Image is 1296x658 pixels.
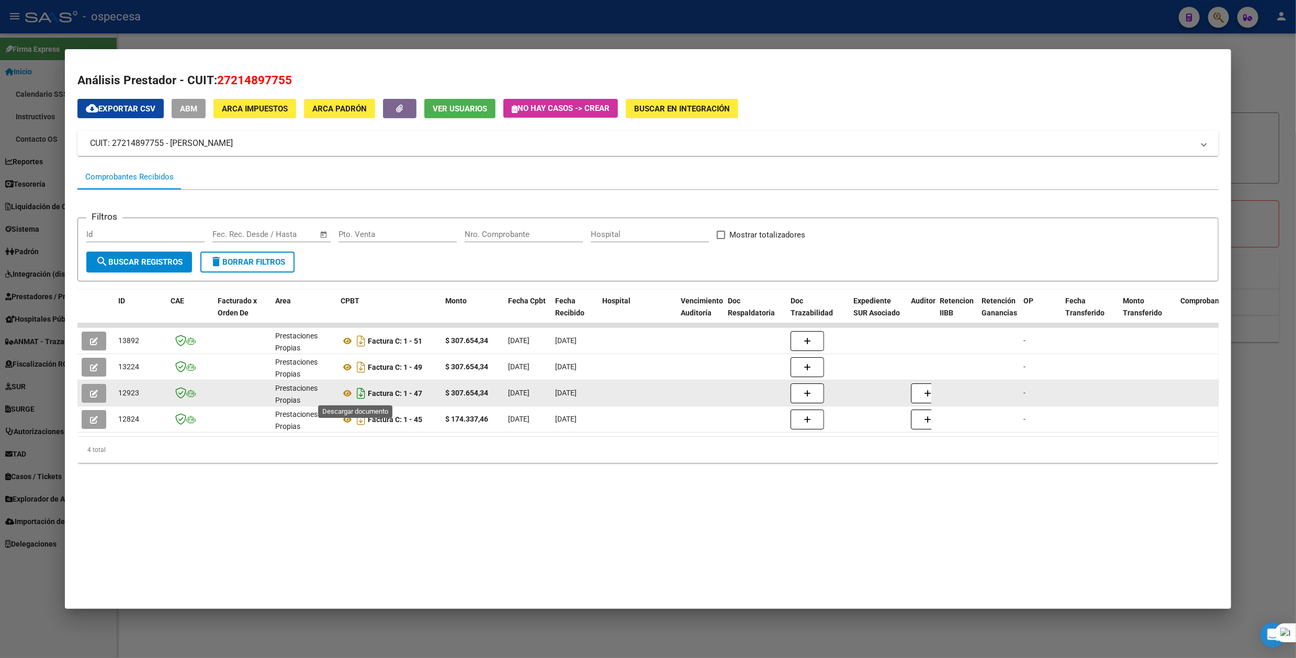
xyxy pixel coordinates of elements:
span: [DATE] [508,415,529,423]
span: [DATE] [508,362,529,371]
div: Comprobantes Recibidos [85,171,174,183]
datatable-header-cell: Fecha Cpbt [504,290,551,336]
mat-icon: search [96,255,108,268]
mat-icon: delete [210,255,222,268]
span: CAE [171,297,184,305]
strong: Factura C: 1 - 45 [368,415,422,424]
datatable-header-cell: Expediente SUR Asociado [849,290,907,336]
span: Hospital [602,297,630,305]
div: 4 total [77,437,1219,463]
span: Prestaciones Propias [275,410,318,430]
datatable-header-cell: Fecha Recibido [551,290,598,336]
button: Buscar Registros [86,252,192,273]
input: Fecha inicio [212,230,255,239]
datatable-header-cell: Monto Transferido [1119,290,1176,336]
button: ARCA Padrón [304,99,375,118]
i: Descargar documento [354,385,368,402]
button: Ver Usuarios [424,99,495,118]
button: Exportar CSV [77,99,164,118]
button: No hay casos -> Crear [503,99,618,118]
span: ID [118,297,125,305]
span: Mostrar totalizadores [729,229,805,241]
span: Doc Trazabilidad [791,297,833,317]
span: 13224 [118,362,139,371]
input: Fecha fin [264,230,315,239]
mat-icon: cloud_download [86,102,98,115]
span: Facturado x Orden De [218,297,257,317]
span: - [1023,336,1025,345]
datatable-header-cell: CPBT [336,290,441,336]
span: Borrar Filtros [210,257,285,267]
span: [DATE] [508,389,529,397]
datatable-header-cell: Auditoria [907,290,936,336]
button: Buscar en Integración [626,99,738,118]
span: - [1023,415,1025,423]
span: Vencimiento Auditoría [681,297,723,317]
span: Prestaciones Propias [275,332,318,352]
span: Prestaciones Propias [275,384,318,404]
i: Descargar documento [354,359,368,376]
span: Retención Ganancias [982,297,1017,317]
span: Fecha Transferido [1065,297,1105,317]
datatable-header-cell: Doc Respaldatoria [724,290,786,336]
span: Ver Usuarios [433,104,487,114]
span: Expediente SUR Asociado [853,297,900,317]
strong: Factura C: 1 - 47 [368,389,422,398]
strong: Factura C: 1 - 51 [368,337,422,345]
span: Buscar Registros [96,257,183,267]
span: 12923 [118,389,139,397]
span: ARCA Impuestos [222,104,288,114]
span: Monto Transferido [1123,297,1162,317]
h2: Análisis Prestador - CUIT: [77,72,1219,89]
datatable-header-cell: Retencion IIBB [936,290,977,336]
i: Descargar documento [354,333,368,349]
span: [DATE] [555,415,577,423]
span: Buscar en Integración [634,104,730,114]
span: Retencion IIBB [940,297,974,317]
span: [DATE] [555,362,577,371]
span: OP [1023,297,1033,305]
mat-expansion-panel-header: CUIT: 27214897755 - [PERSON_NAME] [77,131,1219,156]
button: ABM [172,99,206,118]
span: - [1023,389,1025,397]
span: Auditoria [911,297,942,305]
strong: $ 174.337,46 [445,415,488,423]
datatable-header-cell: Facturado x Orden De [213,290,271,336]
span: No hay casos -> Crear [512,104,610,113]
datatable-header-cell: Retención Ganancias [977,290,1019,336]
datatable-header-cell: ID [114,290,166,336]
span: 12824 [118,415,139,423]
span: Comprobante [1180,297,1226,305]
strong: $ 307.654,34 [445,389,488,397]
datatable-header-cell: CAE [166,290,213,336]
strong: $ 307.654,34 [445,336,488,345]
datatable-header-cell: Monto [441,290,504,336]
datatable-header-cell: Vencimiento Auditoría [677,290,724,336]
span: Doc Respaldatoria [728,297,775,317]
button: ARCA Impuestos [213,99,296,118]
div: Open Intercom Messenger [1260,622,1286,648]
span: 27214897755 [217,73,292,87]
span: ARCA Padrón [312,104,367,114]
span: [DATE] [555,336,577,345]
datatable-header-cell: OP [1019,290,1061,336]
strong: $ 307.654,34 [445,362,488,371]
datatable-header-cell: Fecha Transferido [1061,290,1119,336]
span: 13892 [118,336,139,345]
datatable-header-cell: Comprobante [1176,290,1270,336]
span: CPBT [341,297,359,305]
span: [DATE] [508,336,529,345]
span: ABM [180,104,197,114]
h3: Filtros [86,210,122,223]
datatable-header-cell: Doc Trazabilidad [786,290,849,336]
button: Borrar Filtros [200,252,295,273]
button: Open calendar [318,229,330,241]
datatable-header-cell: Area [271,290,336,336]
span: Area [275,297,291,305]
datatable-header-cell: Hospital [598,290,677,336]
span: Fecha Cpbt [508,297,546,305]
span: - [1023,362,1025,371]
mat-panel-title: CUIT: 27214897755 - [PERSON_NAME] [90,137,1193,150]
span: Fecha Recibido [555,297,584,317]
span: [DATE] [555,389,577,397]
